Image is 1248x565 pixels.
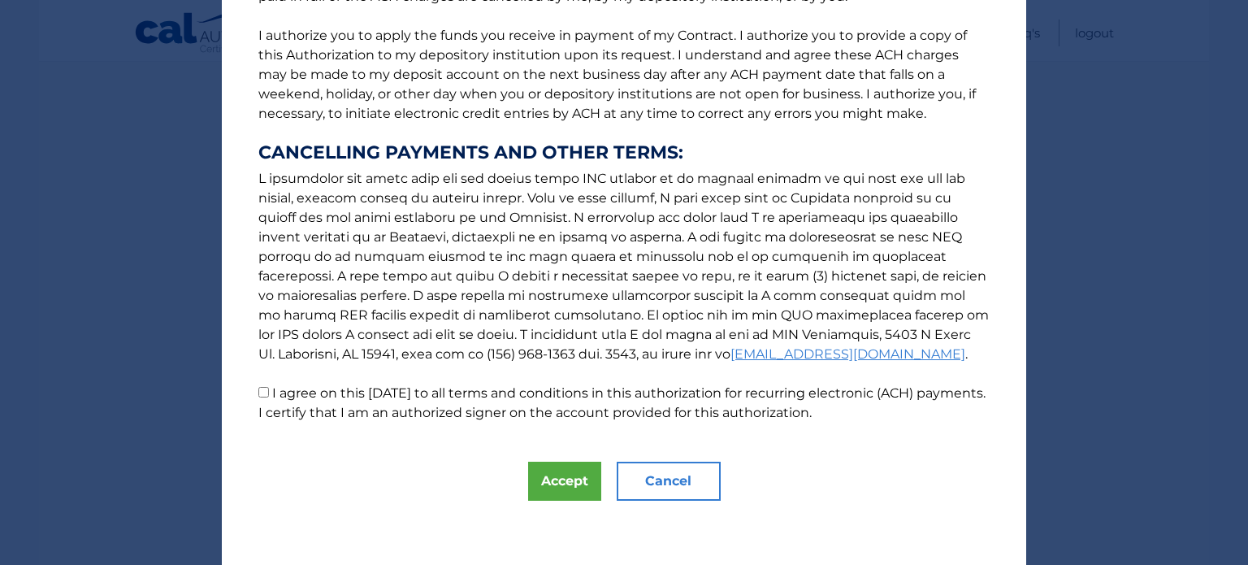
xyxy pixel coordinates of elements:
button: Accept [528,462,601,501]
label: I agree on this [DATE] to all terms and conditions in this authorization for recurring electronic... [258,385,986,420]
button: Cancel [617,462,721,501]
strong: CANCELLING PAYMENTS AND OTHER TERMS: [258,143,990,163]
a: [EMAIL_ADDRESS][DOMAIN_NAME] [730,346,965,362]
